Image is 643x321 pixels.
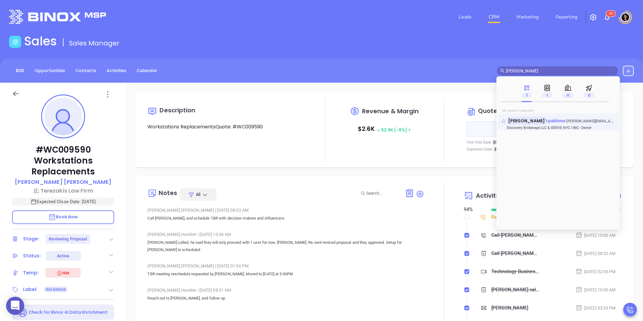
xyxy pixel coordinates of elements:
[467,147,493,152] p: Expiration Date:
[23,251,41,260] div: Status:
[147,206,424,215] div: [PERSON_NAME] [PERSON_NAME] [DATE] 08:52 AM
[198,288,199,293] span: |
[507,126,579,130] span: Discovery Brokerage LLC & IDRIVE NYC I INC
[491,231,539,240] div: Call [PERSON_NAME] for TBR In Person - [PERSON_NAME]
[133,66,161,76] a: Calendar
[494,147,522,152] p: [DATE] 12:00 AM
[44,98,82,135] img: profile-user
[12,144,114,177] p: #WC009590 Workstations Replacements
[147,295,424,302] p: Reach out to [PERSON_NAME], and follow up.
[12,187,114,195] a: Terezakis Law Firm
[31,66,69,76] a: Opportunities
[611,12,613,16] span: 9
[12,66,28,76] a: BDR
[147,310,424,319] div: [PERSON_NAME] [PERSON_NAME] [DATE] 09:27 AM
[491,267,539,276] div: Technology Business Review - [PERSON_NAME]
[467,121,619,137] button: Workstations Replacements
[507,117,546,124] mark: [PERSON_NAME]
[23,268,39,277] div: Temp:
[491,303,528,313] div: [PERSON_NAME]
[23,285,38,294] div: Label:
[376,127,411,133] span: $ 2.9K (-8%)
[542,93,552,98] span: 1
[606,11,615,17] sup: 49
[467,140,492,145] p: First Visit Date:
[456,11,474,23] a: Leads
[467,107,476,117] img: Circle dollar
[9,10,106,24] img: logo
[215,263,216,268] span: |
[501,126,592,130] p: - Owner
[621,12,630,22] img: user
[609,12,611,16] span: 4
[604,14,611,21] img: iconNotification
[493,140,519,145] p: [DATE] 9:56 AM
[72,66,100,76] a: Contacts
[24,34,57,48] h1: Sales
[366,190,398,197] input: Search...
[160,106,195,114] span: Description
[576,305,616,311] div: [DATE] 03:29 PM
[57,251,69,261] div: Active
[553,11,580,23] a: Reporting
[147,270,424,278] p: TBR meeting reschedule requested by [PERSON_NAME]. Moved to [DATE] at 3:00PM
[491,249,539,258] div: Call [PERSON_NAME], and schedule TBR with decision makers and influencers.
[69,38,120,48] span: Sales Manager
[576,268,616,275] div: [DATE] 02:30 PM
[49,234,87,244] div: Reviewing Proposal
[56,269,69,276] div: Hot
[583,93,595,98] span: 0
[467,126,603,132] span: Workstations Replacements
[501,118,615,121] p: Olga Matyukhina
[23,234,39,243] div: Stage:
[17,307,28,318] img: Ai-Enrich-DaqCidB-.svg
[478,107,498,115] span: Quote
[147,215,424,222] p: Call [PERSON_NAME], and schedule TBR with decision makers and influencers.
[476,193,517,199] span: Activities Log
[491,213,539,222] div: Review Proposal and Follow Up - [PERSON_NAME]
[500,69,505,73] span: search
[486,11,502,23] a: CRM
[103,66,130,76] a: Activities
[15,178,111,187] a: [PERSON_NAME] [PERSON_NAME]
[147,230,424,239] div: [PERSON_NAME] Humber [DATE] 10:36 AM
[215,208,216,213] span: |
[196,191,200,197] span: All
[48,214,78,220] span: Book Now
[28,309,107,316] p: Check for Binox AI Data Enrichment
[506,68,615,74] input: Search…
[362,108,419,114] span: Revenue & Margin
[491,285,539,294] div: [PERSON_NAME] called, he said they will only proceed with 1 user for now, [PERSON_NAME]. Re-sent ...
[147,239,424,253] p: [PERSON_NAME] called, he said they will only proceed with 1 user for now, [PERSON_NAME]. Re-sent ...
[576,250,616,257] div: [DATE] 08:52 AM
[12,198,114,206] p: Expected Close Date: [DATE]
[46,286,66,293] span: Not Defined
[546,118,566,124] span: tyukhina
[464,206,484,213] div: 94 %
[502,108,534,113] span: All search results 1
[358,123,411,135] p: $ 2.6K
[522,93,532,98] span: 1
[147,123,305,131] p: Workstations ReplacementsQuote: #WC009590
[514,11,541,23] a: Marketing
[198,232,199,237] span: |
[147,286,424,295] div: [PERSON_NAME] Humber [DATE] 08:31 AM
[576,286,616,293] div: [DATE] 10:36 AM
[576,232,616,239] div: [DATE] 10:00 AM
[501,118,615,130] a: [PERSON_NAME]tyukhina-[PERSON_NAME][EMAIL_ADDRESS][DOMAIN_NAME]Discovery Brokerage LLC & IDRIVE N...
[147,261,424,270] div: [PERSON_NAME] [PERSON_NAME] [DATE] 01:56 PM
[590,14,597,21] img: iconSetting
[159,190,177,196] div: Notes
[562,93,574,98] span: 0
